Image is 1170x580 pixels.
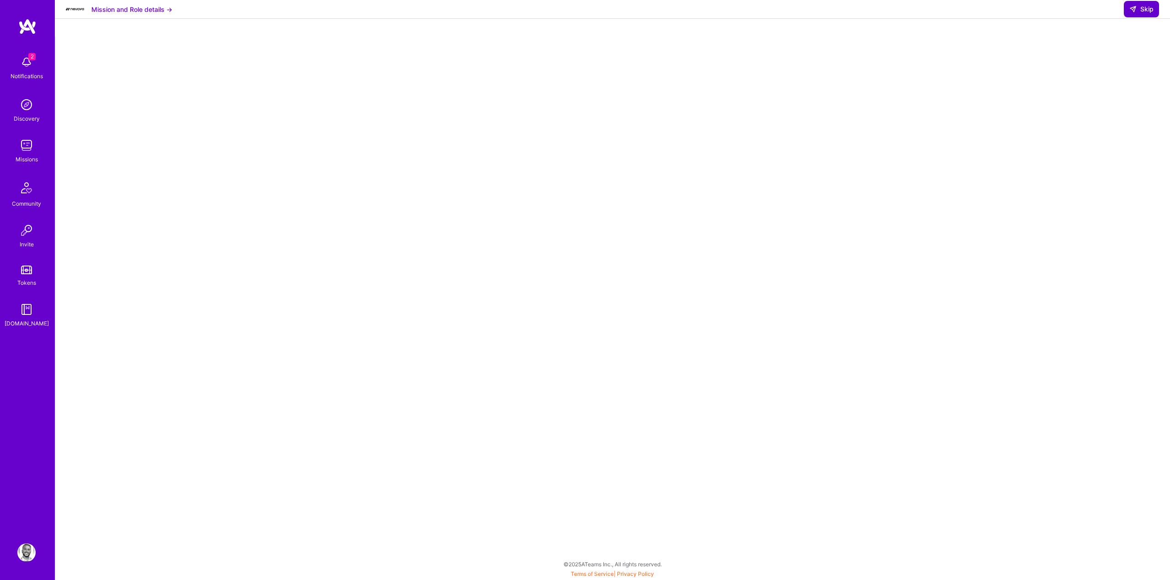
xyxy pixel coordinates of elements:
[1129,5,1154,14] span: Skip
[16,177,37,199] img: Community
[18,18,37,35] img: logo
[419,46,807,503] iframe: update availability
[20,239,34,249] div: Invite
[17,543,36,562] img: User Avatar
[617,570,654,577] a: Privacy Policy
[14,114,40,123] div: Discovery
[55,553,1170,575] div: © 2025 ATeams Inc., All rights reserved.
[11,71,43,81] div: Notifications
[17,221,36,239] img: Invite
[16,154,38,164] div: Missions
[1124,1,1159,17] button: Skip
[17,96,36,114] img: discovery
[17,53,36,71] img: bell
[21,266,32,274] img: tokens
[571,570,654,577] span: |
[571,570,614,577] a: Terms of Service
[66,8,84,11] img: Company Logo
[12,199,41,208] div: Community
[5,319,49,328] div: [DOMAIN_NAME]
[17,278,36,287] div: Tokens
[15,543,38,562] a: User Avatar
[1129,5,1137,13] i: icon SendLight
[17,136,36,154] img: teamwork
[28,53,36,60] span: 2
[91,5,172,14] button: Mission and Role details →
[17,300,36,319] img: guide book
